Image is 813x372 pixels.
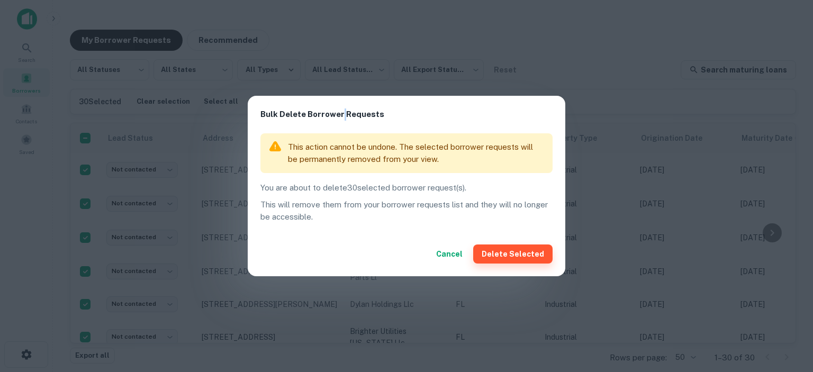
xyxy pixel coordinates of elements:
[760,287,813,338] iframe: Chat Widget
[473,244,553,264] button: Delete Selected
[260,198,553,223] p: This will remove them from your borrower requests list and they will no longer be accessible.
[248,96,565,133] h2: Bulk Delete Borrower Requests
[288,137,544,170] div: This action cannot be undone. The selected borrower requests will be permanently removed from you...
[260,182,553,194] p: You are about to delete 30 selected borrower request(s).
[432,244,467,264] button: Cancel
